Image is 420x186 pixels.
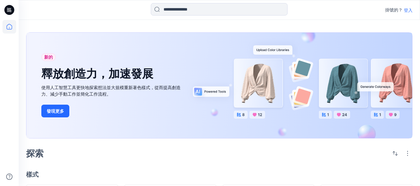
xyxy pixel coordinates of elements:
font: 登入 [404,7,413,13]
font: 新的 [44,54,53,60]
font: 使用人工智慧工具更快地探索想法並大規模重新著色樣式，從而提高創造力、減少手動工作並簡化工作流程。 [41,85,181,97]
font: 掛號的？ [385,7,403,12]
font: 樣式 [26,171,39,178]
font: 探索 [26,148,44,159]
button: 發現更多 [41,105,69,117]
font: 發現更多 [47,108,64,114]
font: 釋放創造力，加速發展 [41,67,153,80]
a: 發現更多 [41,105,181,117]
